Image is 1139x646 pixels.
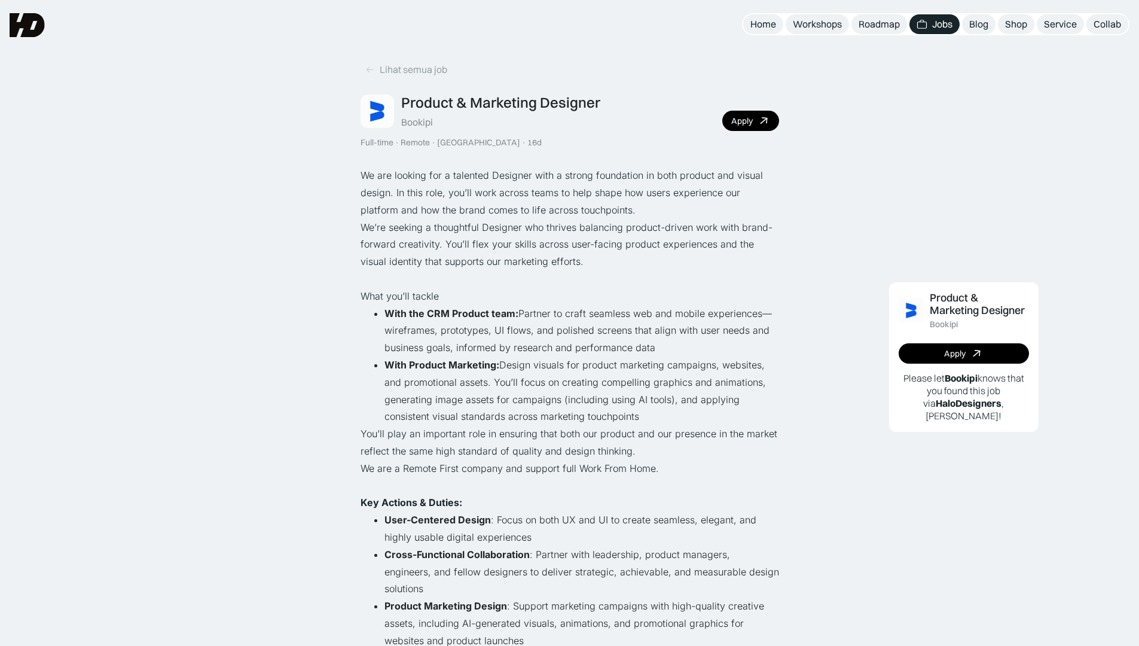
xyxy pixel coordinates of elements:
a: Blog [962,14,996,34]
div: Lihat semua job [380,63,447,76]
strong: Cross-Functional Collaboration [384,549,530,560]
strong: With the CRM Product team: [384,307,518,319]
li: Design visuals for product marketing campaigns, websites, and promotional assets. You’ll focus on... [384,356,779,425]
a: Home [743,14,783,34]
a: Collab [1086,14,1128,34]
img: Job Image [361,95,394,128]
a: Apply [722,111,779,131]
b: Bookipi [945,372,978,384]
li: Partner to craft seamless web and mobile experiences—wireframes, prototypes, UI flows, and polish... [384,305,779,356]
div: Roadmap [859,18,900,31]
div: Workshops [793,18,842,31]
p: Please let knows that you found this job via , [PERSON_NAME]! [899,372,1029,422]
div: Service [1044,18,1077,31]
p: ‍ [361,477,779,495]
li: : Partner with leadership, product managers, engineers, and fellow designers to deliver strategic... [384,546,779,598]
p: You’ll play an important role in ensuring that both our product and our presence in the market re... [361,425,779,460]
p: We are looking for a talented Designer with a strong foundation in both product and visual design... [361,167,779,218]
div: Product & Marketing Designer [401,94,600,111]
div: · [521,138,526,148]
li: : Focus on both UX and UI to create seamless, elegant, and highly usable digital experiences [384,511,779,546]
div: Remote [401,138,430,148]
div: Jobs [932,18,952,31]
div: [GEOGRAPHIC_DATA] [437,138,520,148]
a: Lihat semua job [361,60,452,80]
a: Service [1037,14,1084,34]
img: Job Image [899,298,924,323]
div: Product & Marketing Designer [930,292,1029,317]
strong: User-Centered Design [384,514,491,526]
a: Workshops [786,14,849,34]
div: Bookipi [401,116,433,129]
div: · [431,138,436,148]
div: Shop [1005,18,1027,31]
a: Jobs [909,14,960,34]
div: Apply [731,116,753,126]
p: We are a Remote First company and support full Work From Home. [361,460,779,477]
div: Home [750,18,776,31]
div: Collab [1094,18,1121,31]
a: Roadmap [851,14,907,34]
strong: Key Actions & Duties: [361,496,462,508]
div: Blog [969,18,988,31]
div: Full-time [361,138,393,148]
a: Apply [899,343,1029,364]
p: We’re seeking a thoughtful Designer who thrives balancing product-driven work with brand-forward ... [361,219,779,270]
b: HaloDesigners [936,397,1001,409]
div: Bookipi [930,319,958,330]
div: 16d [527,138,542,148]
p: ‍ [361,270,779,288]
strong: Product Marketing Design [384,600,507,612]
strong: With Product Marketing: [384,359,499,371]
a: Shop [998,14,1034,34]
p: What you’ll tackle [361,288,779,305]
div: Apply [944,349,966,359]
div: · [395,138,399,148]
